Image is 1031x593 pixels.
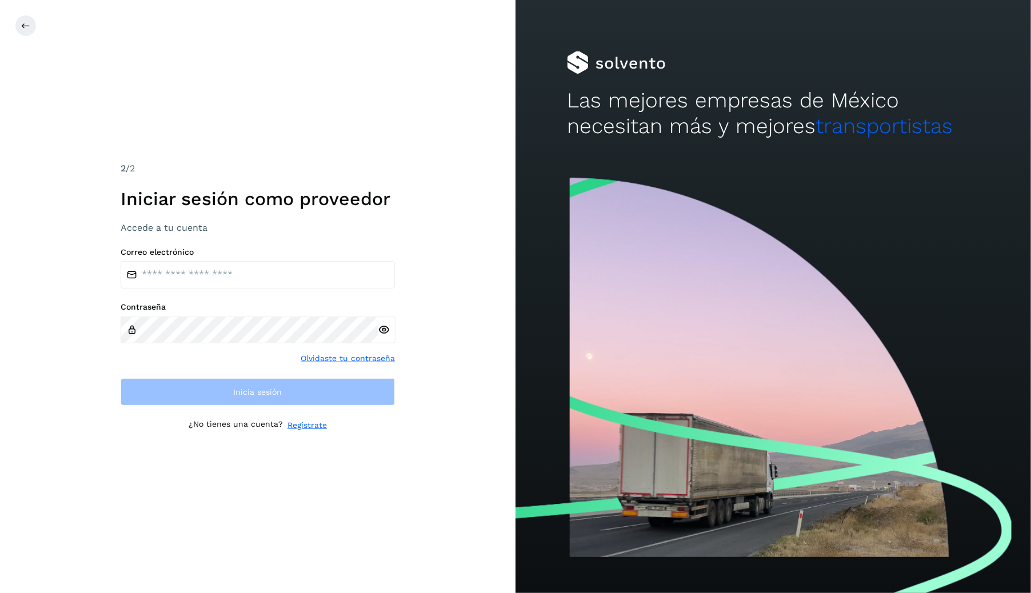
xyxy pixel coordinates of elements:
[121,247,395,257] label: Correo electrónico
[121,378,395,406] button: Inicia sesión
[121,162,395,175] div: /2
[301,352,395,364] a: Olvidaste tu contraseña
[121,222,395,233] h3: Accede a tu cuenta
[189,419,283,431] p: ¿No tienes una cuenta?
[121,188,395,210] h1: Iniciar sesión como proveedor
[567,88,980,139] h2: Las mejores empresas de México necesitan más y mejores
[121,163,126,174] span: 2
[287,419,327,431] a: Regístrate
[121,302,395,312] label: Contraseña
[816,114,953,138] span: transportistas
[234,388,282,396] span: Inicia sesión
